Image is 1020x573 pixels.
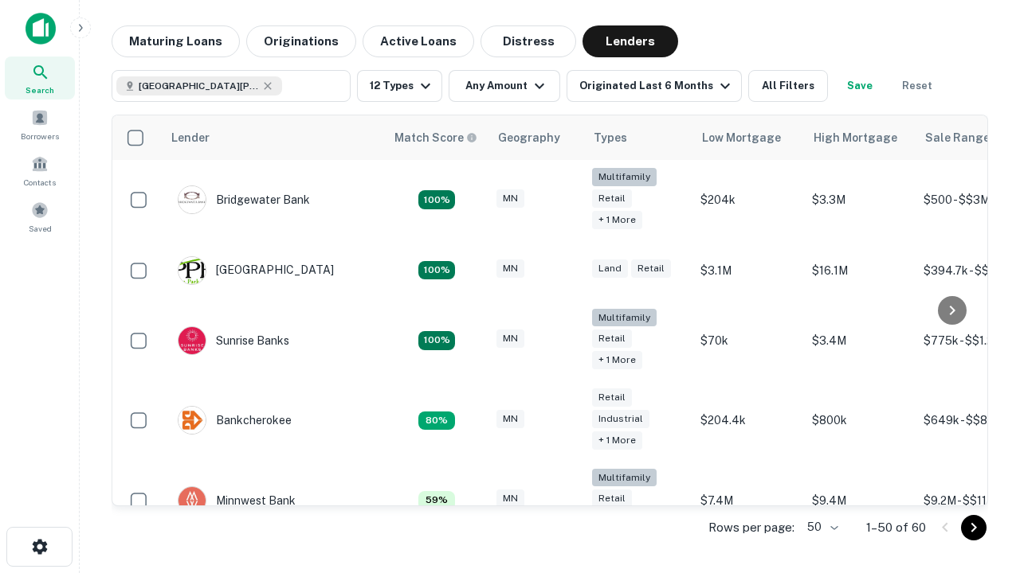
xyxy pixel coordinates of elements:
img: picture [178,407,206,434]
div: Geography [498,128,560,147]
span: Saved [29,222,52,235]
button: Any Amount [449,70,560,102]
div: MN [496,189,524,208]
span: [GEOGRAPHIC_DATA][PERSON_NAME], [GEOGRAPHIC_DATA], [GEOGRAPHIC_DATA] [139,79,258,93]
button: Originated Last 6 Months [567,70,742,102]
div: High Mortgage [814,128,897,147]
div: Sunrise Banks [178,326,289,355]
button: Active Loans [363,25,474,57]
td: $3.4M [804,301,916,381]
p: Rows per page: [708,518,794,537]
div: Originated Last 6 Months [579,76,735,95]
div: Land [592,259,628,278]
div: Retail [592,329,632,348]
div: Retail [592,189,632,208]
div: Matching Properties: 6, hasApolloMatch: undefined [418,491,455,510]
h6: Match Score [394,129,474,146]
span: Borrowers [21,130,59,142]
div: Capitalize uses an advanced AI algorithm to match your search with the best lender. The match sco... [394,129,477,146]
a: Borrowers [5,103,75,146]
div: Types [594,128,627,147]
th: Lender [162,115,385,160]
button: All Filters [748,70,828,102]
td: $800k [804,380,916,461]
img: picture [178,257,206,284]
div: Multifamily [592,309,657,327]
div: Lender [171,128,210,147]
div: Matching Properties: 8, hasApolloMatch: undefined [418,411,455,431]
div: MN [496,329,524,348]
div: + 1 more [592,211,642,229]
button: Reset [892,70,943,102]
td: $3.1M [692,240,804,301]
div: Minnwest Bank [178,486,296,515]
div: Matching Properties: 10, hasApolloMatch: undefined [418,261,455,280]
button: Distress [481,25,576,57]
button: 12 Types [357,70,442,102]
a: Search [5,57,75,99]
button: Save your search to get updates of matches that match your search criteria. [834,70,885,102]
div: Multifamily [592,469,657,487]
div: Retail [631,259,671,278]
img: picture [178,327,206,354]
td: $9.4M [804,461,916,541]
div: Industrial [592,410,649,428]
td: $7.4M [692,461,804,541]
div: Matching Properties: 14, hasApolloMatch: undefined [418,331,455,350]
div: [GEOGRAPHIC_DATA] [178,256,334,285]
div: Retail [592,489,632,508]
div: Matching Properties: 18, hasApolloMatch: undefined [418,190,455,209]
span: Contacts [24,176,56,189]
div: MN [496,259,524,278]
div: Bankcherokee [178,406,292,435]
td: $204.4k [692,380,804,461]
div: Low Mortgage [702,128,781,147]
img: picture [178,487,206,514]
div: Sale Range [925,128,990,147]
p: 1–50 of 60 [866,518,926,537]
th: Low Mortgage [692,115,804,160]
div: Retail [592,388,632,407]
button: Go to next page [961,515,987,540]
button: Maturing Loans [112,25,240,57]
td: $3.3M [804,160,916,240]
div: + 1 more [592,431,642,450]
img: capitalize-icon.png [25,13,56,45]
div: MN [496,410,524,428]
img: picture [178,186,206,213]
td: $204k [692,160,804,240]
th: Capitalize uses an advanced AI algorithm to match your search with the best lender. The match sco... [385,115,488,160]
div: + 1 more [592,351,642,369]
a: Saved [5,195,75,238]
div: MN [496,489,524,508]
td: $16.1M [804,240,916,301]
button: Lenders [583,25,678,57]
th: High Mortgage [804,115,916,160]
th: Geography [488,115,584,160]
div: 50 [801,516,841,539]
span: Search [25,84,54,96]
th: Types [584,115,692,160]
button: Originations [246,25,356,57]
div: Multifamily [592,168,657,186]
a: Contacts [5,149,75,192]
div: Bridgewater Bank [178,185,310,214]
td: $70k [692,301,804,381]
